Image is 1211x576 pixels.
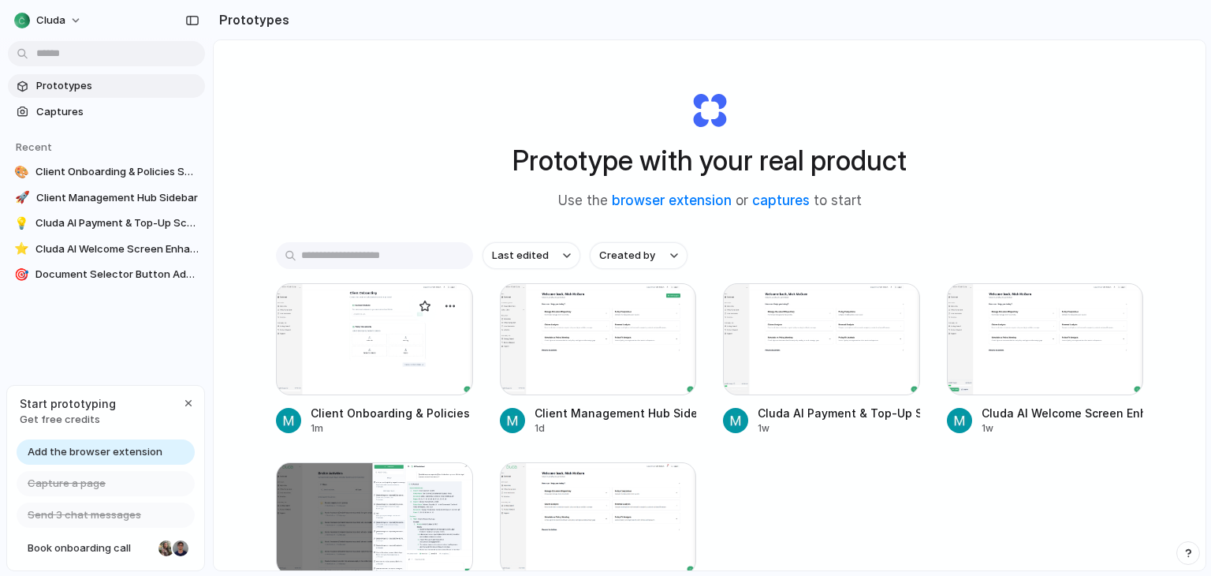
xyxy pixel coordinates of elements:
a: Prototypes [8,74,205,98]
div: Client Management Hub Sidebar [535,405,697,421]
h1: Prototype with your real product [512,140,907,181]
a: Client Onboarding & Policies ScreenClient Onboarding & Policies Screen1m [276,283,473,436]
div: Client Onboarding & Policies Screen [311,405,473,421]
span: cluda [36,13,65,28]
button: cluda [8,8,90,33]
div: 1w [982,421,1144,436]
a: 🎨Client Onboarding & Policies Screen [8,160,205,184]
a: 🎯Document Selector Button Addition [8,263,205,286]
div: 💡 [14,215,29,231]
div: Christian Iacullo [171,539,190,558]
a: browser extension [612,193,732,208]
h2: Prototypes [213,10,289,29]
span: Add the browser extension [28,444,162,460]
span: Cluda AI Welcome Screen Enhancements [35,241,199,257]
span: Last edited [492,248,549,264]
div: Nicole Kubica [157,539,176,558]
span: Client Management Hub Sidebar [36,190,199,206]
div: Cluda AI Payment & Top-Up Screen [758,405,920,421]
span: Use the or to start [558,191,862,211]
a: Client Management Hub SidebarClient Management Hub Sidebar1d [500,283,697,436]
span: Captures [36,104,199,120]
span: Cluda AI Payment & Top-Up Screen [35,215,199,231]
button: Last edited [483,242,580,269]
span: Send 3 chat messages [28,507,141,523]
div: 🎨 [14,164,29,180]
button: Created by [590,242,687,269]
span: Recent [16,140,52,153]
a: 🚀Client Management Hub Sidebar [8,186,205,210]
span: Get free credits [20,412,116,428]
a: ⭐Cluda AI Welcome Screen Enhancements [8,238,205,261]
div: 1m [311,421,473,436]
span: Created by [599,248,655,264]
div: 🚀 [14,190,30,206]
a: Cluda AI Payment & Top-Up ScreenCluda AI Payment & Top-Up Screen1w [723,283,920,436]
span: Client Onboarding & Policies Screen [35,164,199,180]
div: 1w [758,421,920,436]
a: captures [752,193,810,208]
span: Capture a page [28,476,106,492]
div: 1d [535,421,697,436]
a: Cluda AI Welcome Screen EnhancementsCluda AI Welcome Screen Enhancements1w [947,283,1144,436]
div: ⭐ [14,241,29,257]
span: Prototypes [36,78,199,94]
div: 🎯 [14,267,29,282]
span: Book onboarding call [28,540,152,556]
a: Book onboarding call [17,536,195,561]
span: Start prototyping [20,395,116,412]
a: 💡Cluda AI Payment & Top-Up Screen [8,211,205,235]
div: Cluda AI Welcome Screen Enhancements [982,405,1144,421]
span: Document Selector Button Addition [35,267,199,282]
a: Captures [8,100,205,124]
